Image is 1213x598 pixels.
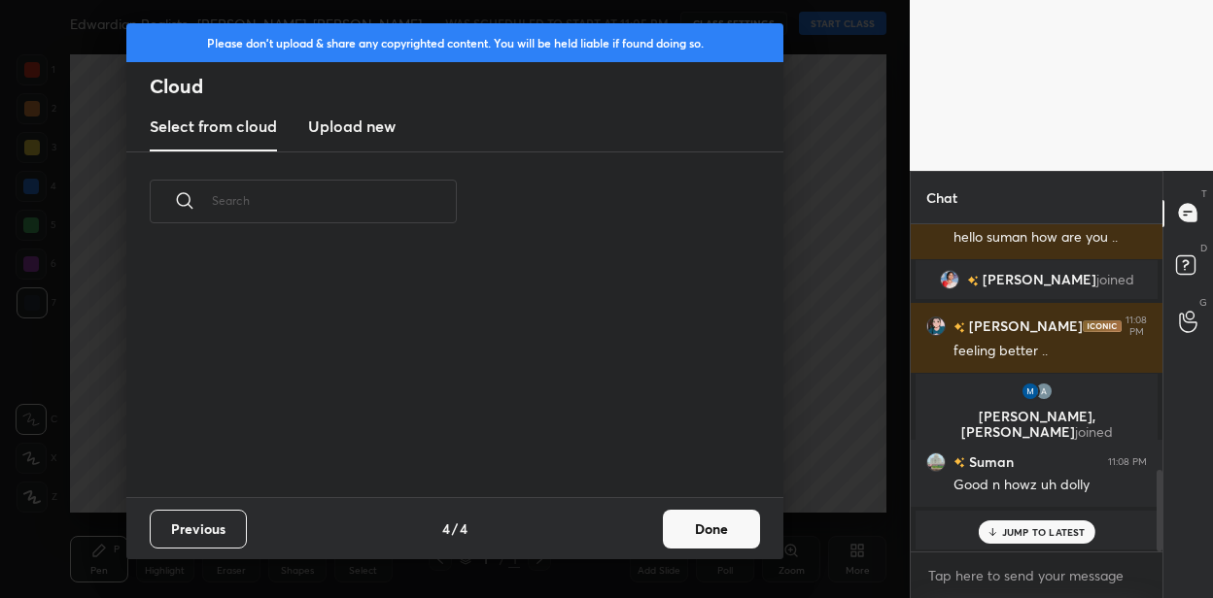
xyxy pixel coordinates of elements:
span: joined [1075,422,1113,441]
h3: Upload new [308,115,396,138]
p: D [1200,241,1207,255]
p: G [1199,295,1207,310]
div: grid [911,224,1162,552]
img: 70fffcb3baed41bf9db93d5ec2ebc79e.jpg [926,316,946,336]
h4: 4 [460,518,468,539]
p: T [1201,186,1207,201]
img: a0ca88ec2068404b95467730ffbc029c.jpg [940,270,959,289]
input: Search [212,159,457,242]
span: joined [1096,272,1134,287]
img: dd6de85bff03486f880445b49475c665.jpg [1021,382,1040,401]
p: JUMP TO LATEST [1002,526,1086,538]
img: 3 [1034,382,1054,401]
h2: Cloud [150,74,783,99]
button: Done [663,510,760,548]
img: 3 [926,451,946,471]
img: no-rating-badge.077c3623.svg [953,457,965,468]
div: hello suman how are you .. [953,228,1147,248]
h6: Suman [965,451,1014,472]
img: no-rating-badge.077c3623.svg [967,275,979,285]
div: Please don't upload & share any copyrighted content. You will be held liable if found doing so. [126,23,783,62]
div: feeling better .. [953,342,1147,361]
h6: [PERSON_NAME] [965,316,1083,336]
span: [PERSON_NAME] [983,272,1096,287]
p: [PERSON_NAME], [PERSON_NAME] [927,409,1146,440]
div: Good n howz uh dolly [953,476,1147,495]
h4: / [452,518,458,539]
button: Previous [150,510,247,548]
div: 11:08 PM [1126,315,1147,338]
img: iconic-dark.1390631f.png [1083,320,1122,332]
p: Chat [911,172,973,223]
div: 11:08 PM [1108,455,1147,467]
div: grid [126,246,760,498]
h4: 4 [442,518,450,539]
h3: Select from cloud [150,115,277,138]
img: no-rating-badge.077c3623.svg [953,321,965,332]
